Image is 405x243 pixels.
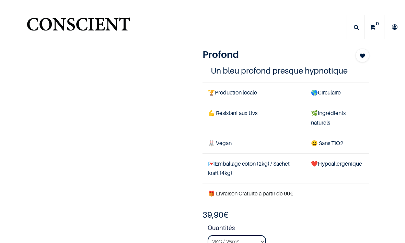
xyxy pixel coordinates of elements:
strong: Quantités [208,223,369,235]
span: 🌎 [311,89,318,96]
td: Production locale [202,82,305,103]
span: 39,90 [202,210,223,220]
sup: 0 [374,20,381,27]
a: 0 [365,15,384,39]
span: 💪 Résistant aux Uvs [208,110,257,116]
font: 🎁 Livraison Gratuite à partir de 90€ [208,190,293,197]
td: ans TiO2 [305,133,369,153]
span: 🌿 [311,110,318,116]
td: Emballage coton (2kg) / Sachet kraft (4kg) [202,153,305,183]
span: 💌 [208,160,215,167]
a: Logo of Conscient [25,14,131,41]
img: Conscient [25,14,131,41]
td: Circulaire [305,82,369,103]
td: Ingrédients naturels [305,103,369,133]
span: 😄 S [311,140,322,146]
h1: Profond [202,49,344,60]
span: 🐰 Vegan [208,140,232,146]
span: Add to wishlist [360,52,365,60]
span: 🏆 [208,89,215,96]
b: € [202,210,228,220]
button: Add to wishlist [356,49,369,62]
h4: Un bleu profond presque hypnotique [211,65,361,76]
td: ❤️Hypoallergénique [305,153,369,183]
